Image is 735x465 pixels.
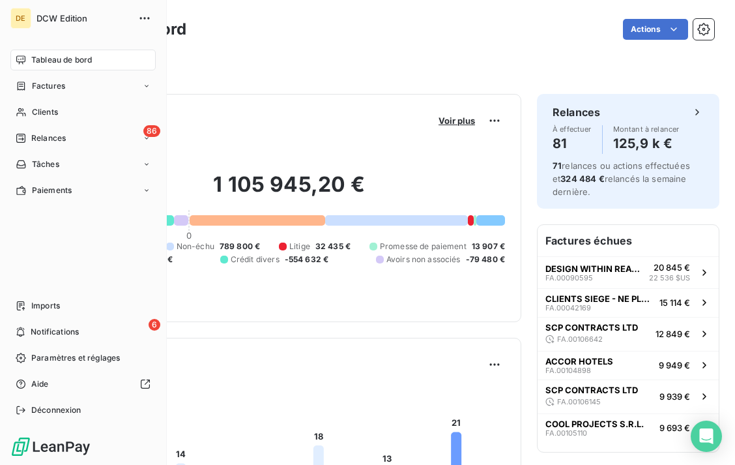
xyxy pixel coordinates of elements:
span: Paiements [32,185,72,196]
span: 9 693 € [659,423,690,433]
span: COOL PROJECTS S.R.L. [545,419,644,429]
button: CLIENTS SIEGE - NE PLUS UTILISERFA.0004216915 114 € [538,288,719,317]
span: FA.00106642 [557,335,603,343]
button: DESIGN WITHIN REACHFA.0009059520 845 €22 536 $US [538,256,719,288]
span: Avoirs non associés [386,254,461,265]
button: Actions [623,19,688,40]
span: Notifications [31,326,79,338]
div: DE [10,8,31,29]
a: Clients [10,102,156,123]
span: 32 435 € [315,241,351,252]
span: SCP CONTRACTS LTD [545,322,638,333]
h6: Relances [553,104,600,120]
span: Factures [32,80,65,92]
span: 20 845 € [654,262,690,273]
button: ACCOR HOTELSFA.001048989 949 € [538,351,719,380]
span: 13 907 € [472,241,505,252]
span: Tâches [32,158,59,170]
span: Clients [32,106,58,118]
span: FA.00105110 [545,429,587,437]
h4: 125,9 k € [613,133,680,154]
span: Litige [289,241,310,252]
a: Tableau de bord [10,50,156,70]
span: Relances [31,132,66,144]
span: À effectuer [553,125,592,133]
span: FA.00090595 [545,274,593,282]
span: Déconnexion [31,404,81,416]
span: CLIENTS SIEGE - NE PLUS UTILISER [545,293,654,304]
a: Factures [10,76,156,97]
span: Aide [31,378,49,390]
span: DCW Edition [36,13,130,23]
span: 0 [186,230,192,241]
span: 324 484 € [560,173,604,184]
span: -79 480 € [466,254,505,265]
span: 789 800 € [220,241,260,252]
span: 71 [553,160,562,171]
a: 86Relances [10,128,156,149]
span: FA.00106145 [557,398,601,406]
img: Logo LeanPay [10,436,91,457]
span: ACCOR HOTELS [545,356,613,367]
a: Paiements [10,180,156,201]
div: Open Intercom Messenger [691,421,722,452]
span: relances ou actions effectuées et relancés la semaine dernière. [553,160,690,197]
span: 22 536 $US [649,273,690,284]
span: Tableau de bord [31,54,92,66]
span: Voir plus [439,115,475,126]
button: COOL PROJECTS S.R.L.FA.001051109 693 € [538,413,719,442]
a: Paramètres et réglages [10,348,156,368]
button: SCP CONTRACTS LTDFA.0010664212 849 € [538,317,719,351]
h4: 81 [553,133,592,154]
span: 15 114 € [659,297,690,308]
span: Montant à relancer [613,125,680,133]
span: Non-échu [177,241,214,252]
button: Voir plus [435,115,479,127]
span: FA.00104898 [545,367,591,374]
h2: 1 105 945,20 € [74,172,505,211]
a: Tâches [10,154,156,175]
button: SCP CONTRACTS LTDFA.001061459 939 € [538,380,719,413]
span: 12 849 € [656,329,690,339]
span: SCP CONTRACTS LTD [545,385,638,395]
span: DESIGN WITHIN REACH [545,263,644,274]
span: 86 [143,125,160,137]
span: 9 939 € [659,391,690,402]
h6: Factures échues [538,225,719,256]
a: Aide [10,374,156,395]
a: Imports [10,295,156,316]
span: Crédit divers [231,254,280,265]
span: Imports [31,300,60,312]
span: Paramètres et réglages [31,352,120,364]
span: -554 632 € [285,254,329,265]
span: FA.00042169 [545,304,591,312]
span: Promesse de paiement [380,241,467,252]
span: 9 949 € [659,360,690,370]
span: 6 [149,319,160,331]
